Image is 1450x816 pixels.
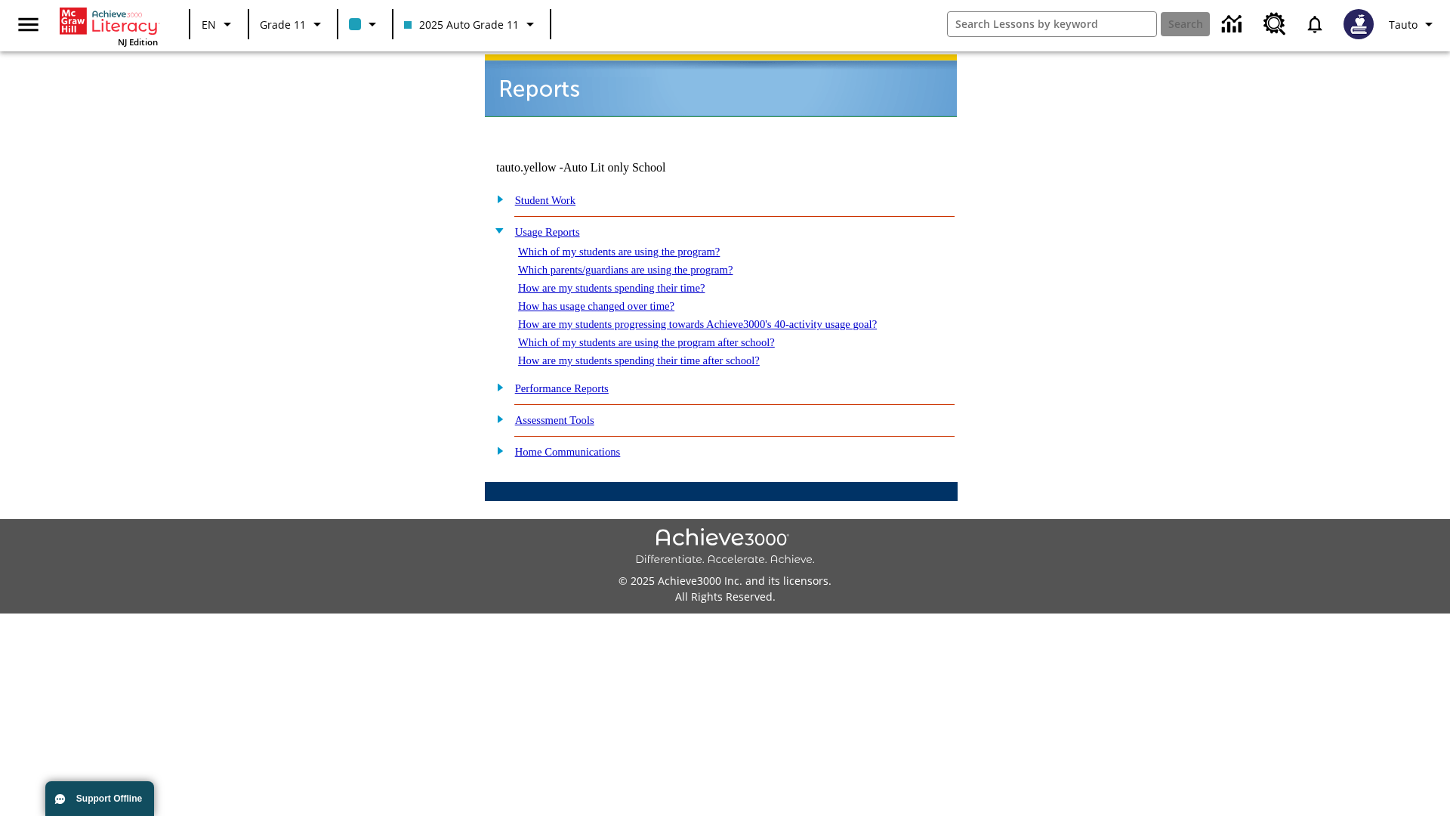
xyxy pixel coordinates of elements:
[518,354,760,366] a: How are my students spending their time after school?
[45,781,154,816] button: Support Offline
[398,11,545,38] button: Class: 2025 Auto Grade 11, Select your class
[518,264,733,276] a: Which parents/guardians are using the program?
[518,336,775,348] a: Which of my students are using the program after school?
[485,54,957,117] img: header
[563,161,666,174] nobr: Auto Lit only School
[202,17,216,32] span: EN
[496,161,774,175] td: tauto.yellow -
[489,380,504,394] img: plus.gif
[948,12,1156,36] input: search field
[518,282,705,294] a: How are my students spending their time?
[1334,5,1383,44] button: Select a new avatar
[118,36,158,48] span: NJ Edition
[489,224,504,237] img: minus.gif
[489,444,504,457] img: plus.gif
[515,446,621,458] a: Home Communications
[515,414,594,426] a: Assessment Tools
[1383,11,1444,38] button: Profile/Settings
[343,11,387,38] button: Class color is light blue. Change class color
[1295,5,1334,44] a: Notifications
[76,793,142,804] span: Support Offline
[489,412,504,425] img: plus.gif
[489,192,504,206] img: plus.gif
[1213,4,1254,45] a: Data Center
[6,2,51,47] button: Open side menu
[60,5,158,48] div: Home
[1344,9,1374,39] img: Avatar
[404,17,519,32] span: 2025 Auto Grade 11
[195,11,243,38] button: Language: EN, Select a language
[518,318,877,330] a: How are my students progressing towards Achieve3000's 40-activity usage goal?
[1389,17,1418,32] span: Tauto
[518,246,720,258] a: Which of my students are using the program?
[254,11,332,38] button: Grade: Grade 11, Select a grade
[260,17,306,32] span: Grade 11
[1254,4,1295,45] a: Resource Center, Will open in new tab
[635,528,815,567] img: Achieve3000 Differentiate Accelerate Achieve
[515,382,609,394] a: Performance Reports
[515,194,575,206] a: Student Work
[515,226,580,238] a: Usage Reports
[518,300,674,312] a: How has usage changed over time?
